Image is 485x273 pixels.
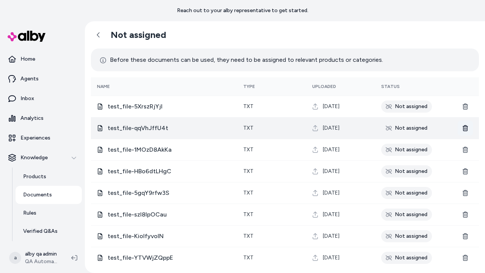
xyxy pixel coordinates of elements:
[3,89,82,108] a: Inbox
[20,134,50,142] p: Experiences
[108,188,231,198] span: test_file-5gqY9rfw3S
[108,102,231,111] span: test_file-5XrszRjYjI
[97,167,231,176] div: test_file-HBo6dtLHgC.txt
[23,191,52,199] p: Documents
[25,250,59,258] p: alby qa admin
[381,165,432,177] div: Not assigned
[381,187,432,199] div: Not assigned
[381,100,432,113] div: Not assigned
[243,84,255,89] span: Type
[97,188,231,198] div: test_file-5gqY9rfw3S.txt
[20,75,39,83] p: Agents
[108,232,231,241] span: test_file-KioIfyvoIN
[323,124,339,132] span: [DATE]
[97,83,154,89] div: Name
[381,84,400,89] span: Status
[243,146,253,153] span: txt
[381,144,432,156] div: Not assigned
[243,233,253,239] span: txt
[323,211,339,218] span: [DATE]
[20,154,48,162] p: Knowledge
[243,190,253,196] span: txt
[243,168,253,174] span: txt
[97,145,231,154] div: test_file-1MOzD8AkKa.txt
[3,50,82,68] a: Home
[3,129,82,147] a: Experiences
[323,103,339,110] span: [DATE]
[243,103,253,110] span: txt
[108,124,231,133] span: test_file-qqVhJffU4t
[108,167,231,176] span: test_file-HBo6dtLHgC
[243,125,253,131] span: txt
[323,232,339,240] span: [DATE]
[323,254,339,262] span: [DATE]
[97,253,231,262] div: test_file-YTVWjZQppE.txt
[108,145,231,154] span: test_file-1MOzD8AkKa
[5,246,65,270] button: aalby qa adminQA Automation 1
[23,227,58,235] p: Verified Q&As
[108,253,231,262] span: test_file-YTVWjZQppE
[97,124,231,133] div: test_file-qqVhJffU4t.txt
[97,232,231,241] div: test_file-KioIfyvoIN.txt
[20,55,35,63] p: Home
[108,210,231,219] span: test_file-szI8lpOCau
[381,252,432,264] div: Not assigned
[323,168,339,175] span: [DATE]
[16,204,82,222] a: Rules
[16,168,82,186] a: Products
[20,115,44,122] p: Analytics
[111,29,166,41] h2: Not assigned
[100,55,383,65] p: Before these documents can be used, they need to be assigned to relevant products or categories.
[312,84,336,89] span: Uploaded
[3,70,82,88] a: Agents
[243,211,253,218] span: txt
[25,258,59,265] span: QA Automation 1
[23,209,36,217] p: Rules
[9,252,21,264] span: a
[20,95,34,102] p: Inbox
[3,149,82,167] button: Knowledge
[323,146,339,154] span: [DATE]
[323,189,339,197] span: [DATE]
[97,210,231,219] div: test_file-szI8lpOCau.txt
[381,209,432,221] div: Not assigned
[177,7,308,14] p: Reach out to your alby representative to get started.
[3,109,82,127] a: Analytics
[16,222,82,240] a: Verified Q&As
[8,31,45,42] img: alby Logo
[97,102,231,111] div: test_file-5XrszRjYjI.txt
[23,173,46,180] p: Products
[16,186,82,204] a: Documents
[381,230,432,242] div: Not assigned
[243,254,253,261] span: txt
[381,122,432,134] div: Not assigned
